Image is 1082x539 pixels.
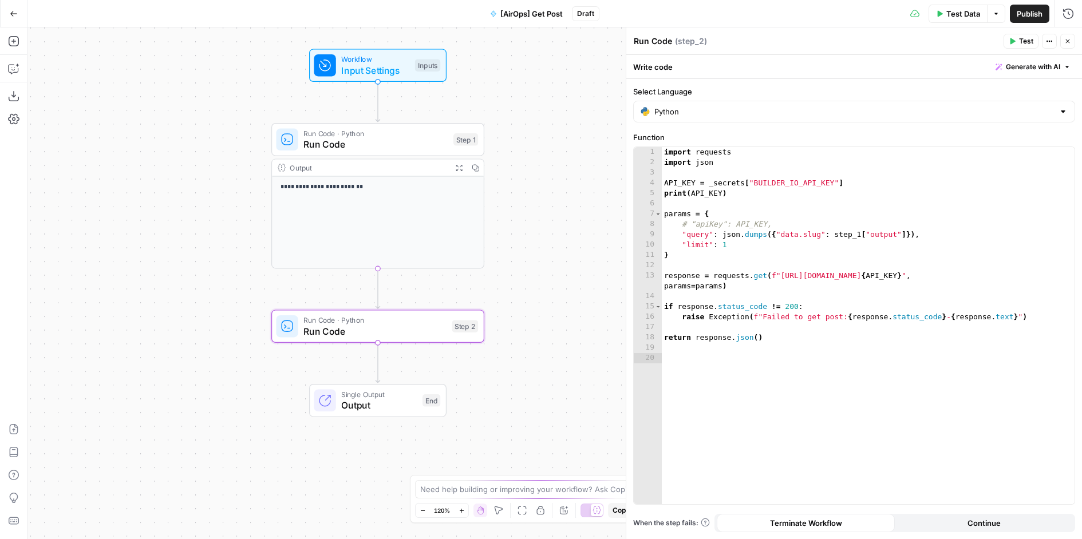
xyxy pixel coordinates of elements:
span: ( step_2 ) [675,35,707,47]
div: 2 [634,157,662,168]
span: Toggle code folding, rows 15 through 16 [655,302,661,312]
span: [AirOps] Get Post [500,8,563,19]
button: Continue [895,514,1073,532]
div: 16 [634,312,662,322]
label: Select Language [633,86,1075,97]
div: Write code [626,55,1082,78]
span: Publish [1017,8,1042,19]
div: 9 [634,229,662,240]
span: Copy [613,505,630,516]
div: 20 [634,353,662,363]
div: 13 [634,271,662,291]
g: Edge from step_1 to step_2 [376,268,380,308]
span: Single Output [341,389,417,399]
div: Output [290,162,447,173]
button: Generate with AI [991,60,1075,74]
span: Generate with AI [1006,62,1060,72]
span: Test Data [946,8,980,19]
div: 4 [634,178,662,188]
span: Run Code · Python [303,128,448,138]
span: Terminate Workflow [770,517,842,529]
button: Copy [608,503,634,518]
div: 19 [634,343,662,353]
div: Inputs [415,59,440,72]
button: Publish [1010,5,1049,23]
div: 6 [634,199,662,209]
span: 120% [434,506,450,515]
span: Draft [577,9,594,19]
span: Continue [968,517,1001,529]
div: 14 [634,291,662,302]
div: Run Code · PythonRun CodeStep 2 [271,310,484,343]
div: End [422,394,440,407]
textarea: Run Code [634,35,672,47]
div: 8 [634,219,662,229]
label: Function [633,132,1075,143]
g: Edge from start to step_1 [376,82,380,122]
g: Edge from step_2 to end [376,343,380,383]
span: Run Code · Python [303,315,447,326]
div: Step 1 [453,133,478,146]
span: Input Settings [341,64,409,77]
div: 17 [634,322,662,332]
div: 15 [634,302,662,312]
div: 18 [634,332,662,343]
button: Test Data [929,5,987,23]
button: [AirOps] Get Post [483,5,570,23]
span: Test [1019,36,1033,46]
span: Workflow [341,54,409,65]
span: Run Code [303,137,448,151]
a: When the step fails: [633,518,710,528]
div: 7 [634,209,662,219]
button: Test [1004,34,1038,49]
span: Run Code [303,324,447,338]
div: Single OutputOutputEnd [271,384,484,417]
div: 3 [634,168,662,178]
div: 5 [634,188,662,199]
div: 11 [634,250,662,260]
div: WorkflowInput SettingsInputs [271,49,484,82]
div: Step 2 [452,320,479,332]
span: Output [341,398,417,412]
div: 1 [634,147,662,157]
div: 10 [634,240,662,250]
span: Toggle code folding, rows 7 through 11 [655,209,661,219]
div: 12 [634,260,662,271]
input: Python [654,106,1054,117]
